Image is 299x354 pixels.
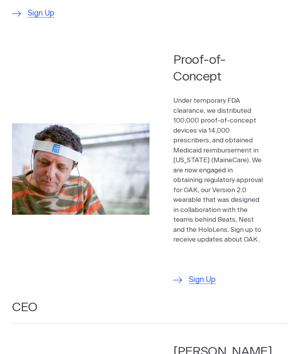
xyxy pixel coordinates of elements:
span: Sign Up [28,8,55,20]
a: Sign Up [173,275,216,286]
a: Sign Up [12,8,55,20]
h2: CEO [12,300,287,324]
span: Sign Up [189,275,216,286]
p: Under temporary FDA clearance, we distributed 100,000 proof-of-concept devices via 14,000 prescri... [173,96,263,245]
h2: Proof-of-Concept [173,52,263,86]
